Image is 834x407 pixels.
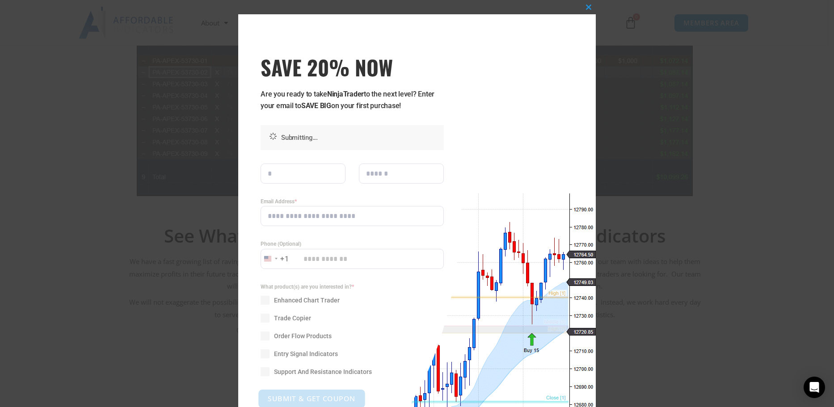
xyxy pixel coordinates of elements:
h3: SAVE 20% NOW [261,55,444,80]
div: Open Intercom Messenger [804,377,825,398]
strong: NinjaTrader [327,90,364,98]
p: Are you ready to take to the next level? Enter your email to on your first purchase! [261,88,444,112]
strong: SAVE BIG [301,101,331,110]
p: Submitting... [281,132,439,143]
